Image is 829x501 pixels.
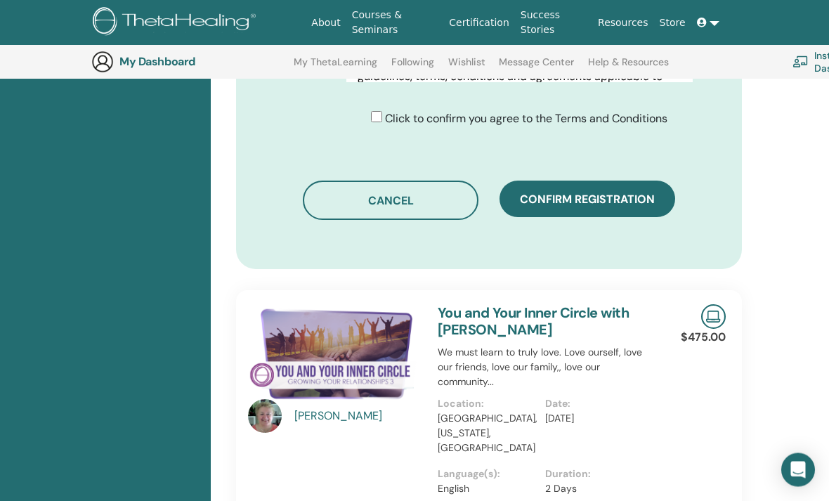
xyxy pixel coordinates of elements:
a: [PERSON_NAME] [294,408,424,425]
p: [DATE] [545,412,644,427]
a: Following [391,56,434,79]
img: logo.png [93,7,261,39]
a: Courses & Seminars [346,2,444,43]
img: You and Your Inner Circle [248,305,421,404]
button: Confirm registration [500,181,675,218]
a: Wishlist [448,56,485,79]
p: Language(s): [438,467,537,482]
img: generic-user-icon.jpg [91,51,114,73]
button: Cancel [303,181,478,221]
span: Click to confirm you agree to the Terms and Conditions [385,112,667,126]
p: Location: [438,397,537,412]
p: Date: [545,397,644,412]
a: Resources [592,10,654,36]
p: We must learn to truly love. Love ourself, love our friends, love our family,, love our community... [438,346,653,390]
a: My ThetaLearning [294,56,377,79]
a: Message Center [499,56,574,79]
img: default.png [248,400,282,434]
div: Open Intercom Messenger [781,453,815,487]
a: You and Your Inner Circle with [PERSON_NAME] [438,304,629,339]
span: Confirm registration [520,193,655,207]
img: Live Online Seminar [701,305,726,330]
a: Help & Resources [588,56,669,79]
a: Certification [443,10,514,36]
h3: My Dashboard [119,55,260,68]
a: Store [654,10,691,36]
p: $475.00 [681,330,726,346]
p: [GEOGRAPHIC_DATA], [US_STATE], [GEOGRAPHIC_DATA] [438,412,537,456]
span: Cancel [368,194,414,209]
p: English [438,482,537,497]
a: Success Stories [515,2,592,43]
img: chalkboard-teacher.svg [792,56,809,67]
a: About [306,10,346,36]
p: Duration: [545,467,644,482]
p: 2 Days [545,482,644,497]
